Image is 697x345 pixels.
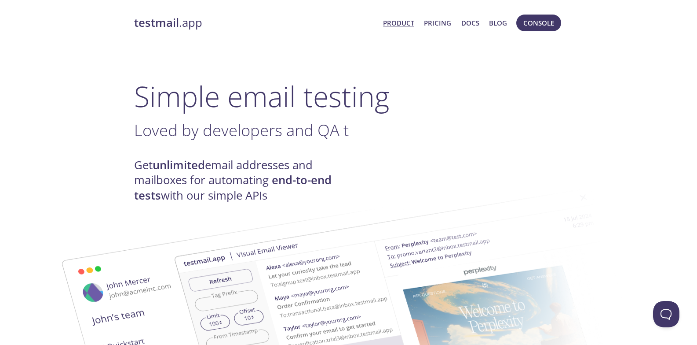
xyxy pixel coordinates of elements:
button: Console [516,15,561,31]
strong: unlimited [153,157,205,173]
span: Loved by developers and QA t [134,119,349,141]
a: Product [383,17,414,29]
a: Pricing [424,17,451,29]
span: Console [523,17,554,29]
iframe: Help Scout Beacon - Open [653,301,679,327]
a: testmail.app [134,15,376,30]
a: Docs [461,17,479,29]
h4: Get email addresses and mailboxes for automating with our simple APIs [134,158,349,203]
a: Blog [489,17,507,29]
strong: testmail [134,15,179,30]
h1: Simple email testing [134,79,563,113]
strong: end-to-end tests [134,172,332,203]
